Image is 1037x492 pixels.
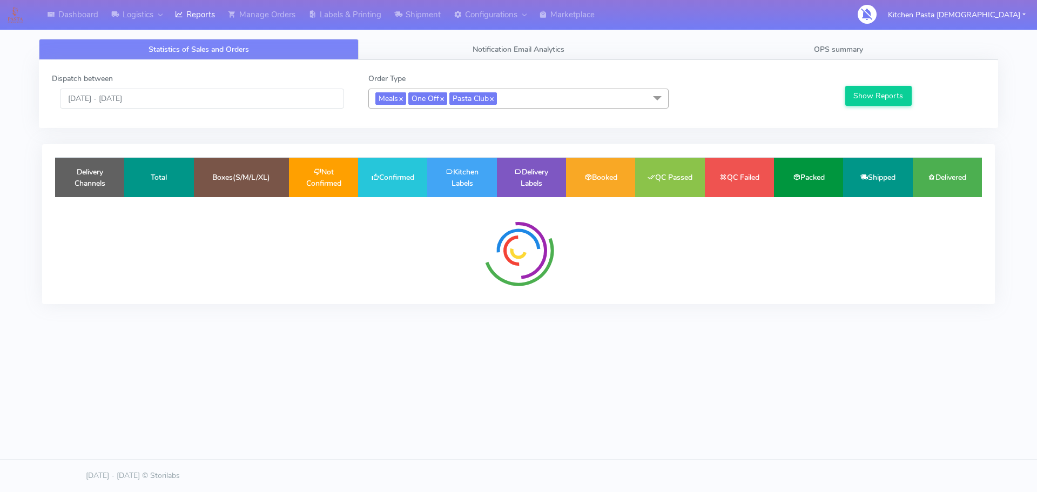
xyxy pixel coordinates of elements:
td: Packed [774,158,843,197]
span: Meals [375,92,406,105]
td: QC Failed [705,158,774,197]
td: Not Confirmed [289,158,358,197]
button: Show Reports [845,86,912,106]
td: Delivery Channels [55,158,124,197]
td: Delivery Labels [497,158,566,197]
td: Confirmed [358,158,427,197]
span: Notification Email Analytics [473,44,564,55]
label: Order Type [368,73,406,84]
img: spinner-radial.svg [478,210,559,291]
span: Pasta Club [449,92,497,105]
td: Delivered [913,158,982,197]
button: Kitchen Pasta [DEMOGRAPHIC_DATA] [880,4,1034,26]
td: Boxes(S/M/L/XL) [194,158,289,197]
td: QC Passed [635,158,704,197]
input: Pick the Daterange [60,89,344,109]
td: Kitchen Labels [427,158,496,197]
td: Booked [566,158,635,197]
span: OPS summary [814,44,863,55]
ul: Tabs [39,39,998,60]
td: Shipped [843,158,912,197]
a: x [439,92,444,104]
td: Total [124,158,193,197]
span: One Off [408,92,447,105]
span: Statistics of Sales and Orders [149,44,249,55]
a: x [398,92,403,104]
label: Dispatch between [52,73,113,84]
a: x [489,92,494,104]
